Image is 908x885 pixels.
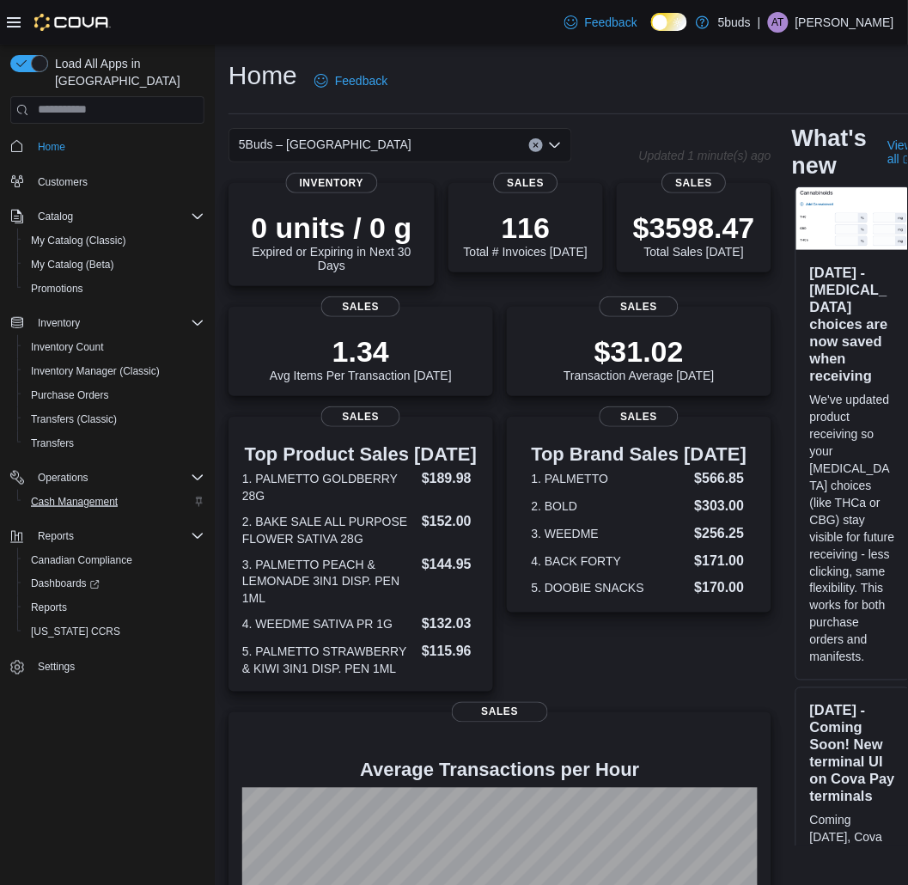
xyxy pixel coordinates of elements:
dd: $115.96 [422,642,479,662]
button: Home [3,134,211,159]
button: Inventory Manager (Classic) [17,359,211,383]
a: Feedback [308,64,394,98]
a: Feedback [558,5,644,40]
a: Reports [24,598,74,619]
button: Operations [31,467,95,488]
a: Promotions [24,278,90,299]
span: Cash Management [24,491,204,512]
span: Promotions [24,278,204,299]
a: My Catalog (Classic) [24,230,133,251]
span: Canadian Compliance [31,553,132,567]
div: Avg Items Per Transaction [DATE] [270,334,452,382]
button: Settings [3,655,211,680]
span: Dark Mode [651,31,652,32]
p: 116 [464,211,588,245]
span: Inventory Count [24,337,204,357]
p: 0 units / 0 g [242,211,421,245]
a: Transfers [24,433,81,454]
p: | [758,12,761,33]
dd: $256.25 [695,523,747,544]
dt: 2. BOLD [532,497,688,515]
span: Settings [38,661,75,674]
dt: 1. PALMETTO GOLDBERRY 28G [242,470,415,504]
nav: Complex example [10,127,204,725]
span: Inventory Manager (Classic) [24,361,204,381]
a: Home [31,137,72,157]
span: Reports [31,526,204,546]
button: [US_STATE] CCRS [17,620,211,644]
button: Reports [3,524,211,548]
dd: $303.00 [695,496,747,516]
span: Reports [24,598,204,619]
button: Canadian Compliance [17,548,211,572]
span: 5Buds – [GEOGRAPHIC_DATA] [239,134,411,155]
input: Dark Mode [651,13,687,31]
dd: $152.00 [422,511,479,532]
button: Inventory [31,313,87,333]
h3: Top Brand Sales [DATE] [532,444,747,465]
dt: 4. BACK FORTY [532,552,688,570]
p: 5buds [718,12,751,33]
span: Home [31,136,204,157]
a: Dashboards [17,572,211,596]
a: Inventory Count [24,337,111,357]
button: Open list of options [548,138,562,152]
span: Canadian Compliance [24,550,204,571]
span: My Catalog (Beta) [24,254,204,275]
span: Inventory Count [31,340,104,354]
dt: 5. PALMETTO STRAWBERRY & KIWI 3IN1 DISP. PEN 1ML [242,644,415,678]
span: Dashboards [24,574,204,595]
div: Total Sales [DATE] [633,211,755,259]
h4: Average Transactions per Hour [242,760,758,781]
dt: 1. PALMETTO [532,470,688,487]
dt: 2. BAKE SALE ALL PURPOSE FLOWER SATIVA 28G [242,513,415,547]
span: Customers [38,175,88,189]
span: AT [772,12,784,33]
span: Home [38,140,65,154]
dd: $144.95 [422,554,479,575]
dd: $189.98 [422,468,479,489]
p: $3598.47 [633,211,755,245]
span: My Catalog (Classic) [31,234,126,247]
span: Inventory Manager (Classic) [31,364,160,378]
span: Cash Management [31,495,118,509]
span: Transfers (Classic) [31,412,117,426]
div: Expired or Expiring in Next 30 Days [242,211,421,272]
p: [PERSON_NAME] [795,12,894,33]
button: Reports [17,596,211,620]
dd: $171.00 [695,551,747,571]
span: Dashboards [31,577,100,591]
p: $31.02 [564,334,715,369]
a: My Catalog (Beta) [24,254,121,275]
button: Clear input [529,138,543,152]
span: Sales [452,702,548,723]
span: Feedback [585,14,637,31]
span: Load All Apps in [GEOGRAPHIC_DATA] [48,55,204,89]
span: Operations [38,471,88,485]
span: Operations [31,467,204,488]
span: Transfers (Classic) [24,409,204,430]
button: Catalog [31,206,80,227]
a: Dashboards [24,574,107,595]
dd: $132.03 [422,614,479,635]
span: Promotions [31,282,83,296]
p: We've updated product receiving so your [MEDICAL_DATA] choices (like THCa or CBG) stay visible fo... [810,391,896,666]
h3: [DATE] - Coming Soon! New terminal UI on Cova Pay terminals [810,702,896,805]
h2: What's new [792,125,867,180]
span: Sales [662,173,727,193]
a: Canadian Compliance [24,550,139,571]
h3: Top Product Sales [DATE] [242,444,479,465]
button: My Catalog (Classic) [17,229,211,253]
a: Purchase Orders [24,385,116,406]
img: Cova [34,14,111,31]
span: [US_STATE] CCRS [31,626,120,639]
div: Total # Invoices [DATE] [464,211,588,259]
div: Transaction Average [DATE] [564,334,715,382]
span: Transfers [31,436,74,450]
span: Sales [321,406,400,427]
span: Reports [38,529,74,543]
a: Customers [31,172,94,192]
dt: 5. DOOBIE SNACKS [532,580,688,597]
button: Operations [3,466,211,490]
span: Sales [321,296,400,317]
